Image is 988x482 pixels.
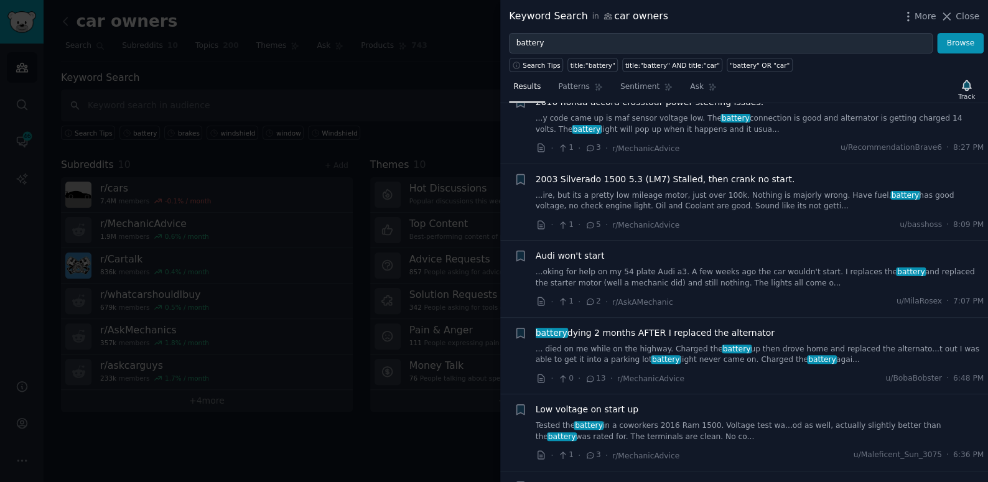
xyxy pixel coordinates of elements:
button: Close [940,10,979,23]
span: in [592,11,599,22]
span: · [551,142,553,155]
a: ...oking for help on my 54 plate Audi a3. A few weeks ago the car wouldn't start. I replaces theb... [536,267,984,289]
span: 7:07 PM [953,296,984,307]
div: Track [958,92,975,101]
span: battery [574,421,604,430]
a: Low voltage on start up [536,403,638,416]
span: 2 [585,296,600,307]
span: battery [722,345,752,353]
span: Close [956,10,979,23]
input: Try a keyword related to your business [509,33,933,54]
span: Search Tips [523,61,561,70]
div: title:"battery" [571,61,615,70]
span: u/RecommendationBrave6 [841,142,942,154]
span: battery [534,328,569,338]
span: · [605,295,608,308]
span: · [578,142,580,155]
span: 3 [585,142,600,154]
span: 1 [557,142,573,154]
span: u/Maleficent_Sun_3075 [854,450,942,461]
span: · [605,449,608,462]
span: r/MechanicAdvice [612,452,679,460]
a: "battery" OR "car" [727,58,792,72]
span: 3 [585,450,600,461]
span: · [578,449,580,462]
a: ...y code came up is maf sensor voltage low. Thebatteryconnection is good and alternator is getti... [536,113,984,135]
span: 6:48 PM [953,373,984,384]
div: title:"battery" AND title:"car" [625,61,720,70]
span: battery [890,191,920,200]
a: Tested thebatteryin a coworkers 2016 Ram 1500. Voltage test wa...od as well, actually slightly be... [536,420,984,442]
span: Ask [690,81,704,93]
span: r/MechanicAdvice [612,221,679,229]
span: · [578,218,580,231]
span: r/MechanicAdvice [612,144,679,153]
a: batterydying 2 months AFTER I replaced the alternator [536,327,775,340]
span: · [605,142,608,155]
span: u/basshoss [900,220,942,231]
span: 1 [557,220,573,231]
span: 6:36 PM [953,450,984,461]
span: Results [513,81,541,93]
a: title:"battery" [567,58,618,72]
span: · [578,295,580,308]
span: r/MechanicAdvice [617,374,684,383]
span: 13 [585,373,605,384]
span: battery [807,355,837,364]
span: battery [896,267,926,276]
span: dying 2 months AFTER I replaced the alternator [536,327,775,340]
span: battery [651,355,681,364]
span: More [915,10,936,23]
a: Audi won't start [536,249,605,262]
span: · [605,218,608,231]
span: battery [572,125,602,134]
a: Patterns [554,77,607,103]
a: 2003 Silverado 1500 5.3 (LM7) Stalled, then crank no start. [536,173,795,186]
span: · [551,449,553,462]
span: Patterns [558,81,589,93]
a: ...ire, but its a pretty low mileage motor, just over 100k. Nothing is majorly wrong. Have fuel,b... [536,190,984,212]
button: More [902,10,936,23]
span: · [946,450,949,461]
span: 8:27 PM [953,142,984,154]
span: · [946,373,949,384]
a: Sentiment [616,77,677,103]
span: battery [720,114,750,123]
span: u/MilaRosex [897,296,942,307]
button: Search Tips [509,58,563,72]
span: 1 [557,296,573,307]
span: battery [547,432,577,441]
span: 5 [585,220,600,231]
span: 8:09 PM [953,220,984,231]
span: · [551,372,553,385]
span: 1 [557,450,573,461]
span: Sentiment [620,81,659,93]
span: · [551,295,553,308]
button: Track [954,76,979,103]
a: title:"battery" AND title:"car" [622,58,722,72]
span: · [551,218,553,231]
a: Ask [686,77,721,103]
span: · [946,296,949,307]
span: · [610,372,612,385]
a: ... died on me while on the highway. Charged thebatteryup then drove home and replaced the altern... [536,344,984,366]
span: · [578,372,580,385]
button: Browse [937,33,984,54]
div: "battery" OR "car" [730,61,790,70]
span: 0 [557,373,573,384]
div: Keyword Search car owners [509,9,668,24]
span: r/AskAMechanic [612,298,673,307]
a: Results [509,77,545,103]
span: u/BobaBobster [885,373,942,384]
span: · [946,220,949,231]
span: · [946,142,949,154]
